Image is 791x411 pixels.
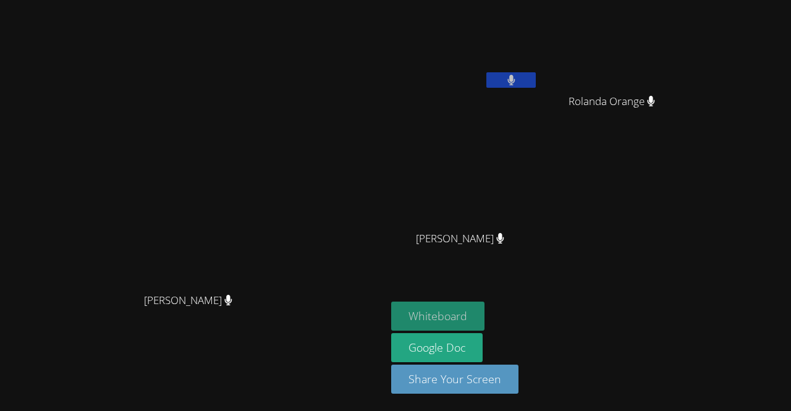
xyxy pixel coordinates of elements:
[144,292,232,310] span: [PERSON_NAME]
[569,93,655,111] span: Rolanda Orange
[391,302,484,331] button: Whiteboard
[416,230,504,248] span: [PERSON_NAME]
[391,333,483,362] a: Google Doc
[391,365,518,394] button: Share Your Screen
